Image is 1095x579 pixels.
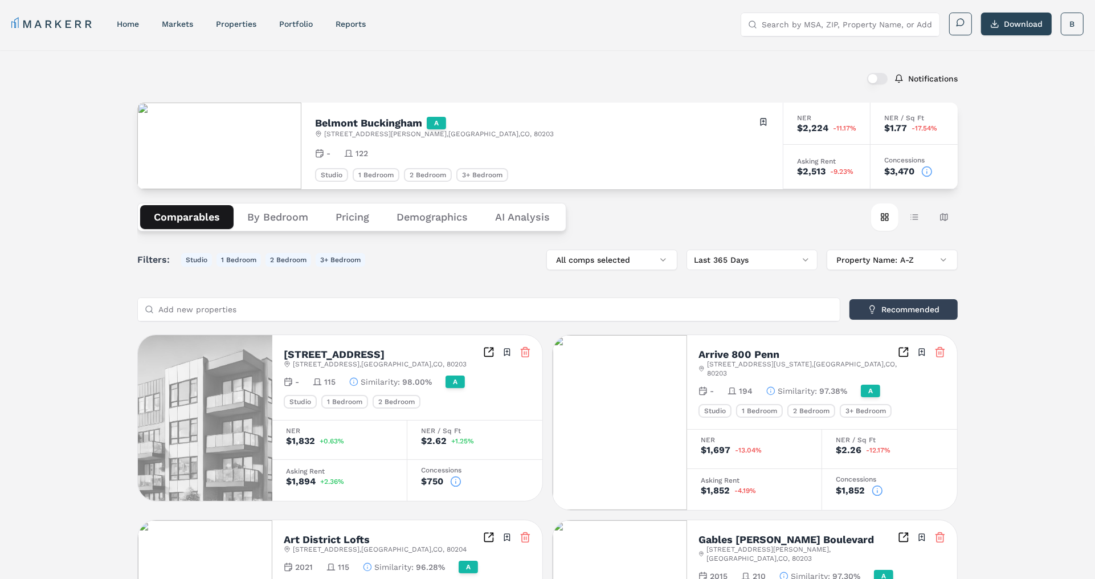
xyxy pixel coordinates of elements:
[1061,13,1084,35] button: B
[373,395,420,409] div: 2 Bedroom
[706,545,898,563] span: [STREET_ADDRESS][PERSON_NAME] , [GEOGRAPHIC_DATA] , CO , 80203
[1070,18,1075,30] span: B
[981,13,1052,35] button: Download
[286,468,393,475] div: Asking Rent
[836,437,943,443] div: NER / Sq Ft
[326,148,330,159] span: -
[315,168,348,182] div: Studio
[861,385,880,397] div: A
[797,124,828,133] div: $2,224
[402,376,432,388] span: 98.00%
[140,205,234,229] button: Comparables
[836,476,943,483] div: Concessions
[284,349,385,360] h2: [STREET_ADDRESS]
[701,446,730,455] div: $1,697
[884,115,944,121] div: NER / Sq Ft
[483,346,495,358] a: Inspect Comparables
[421,467,529,474] div: Concessions
[866,447,890,454] span: -12.17%
[830,168,853,175] span: -9.23%
[117,19,139,28] a: home
[446,376,465,388] div: A
[421,477,443,486] div: $750
[483,532,495,543] a: Inspect Comparables
[356,148,368,159] span: 122
[908,75,958,83] label: Notifications
[293,545,467,554] span: [STREET_ADDRESS] , [GEOGRAPHIC_DATA] , CO , 80204
[421,427,529,434] div: NER / Sq Ft
[827,250,958,270] button: Property Name: A-Z
[404,168,452,182] div: 2 Bedroom
[137,253,177,267] span: Filters:
[321,395,368,409] div: 1 Bedroom
[322,205,383,229] button: Pricing
[459,561,478,573] div: A
[158,298,833,321] input: Add new properties
[797,167,826,176] div: $2,513
[284,395,317,409] div: Studio
[849,299,958,320] button: Recommended
[361,376,400,388] span: Similarity :
[884,157,944,164] div: Concessions
[324,376,336,388] span: 115
[762,13,933,36] input: Search by MSA, ZIP, Property Name, or Address
[265,253,311,267] button: 2 Bedroom
[698,349,779,360] h2: Arrive 800 Penn
[216,253,261,267] button: 1 Bedroom
[698,404,732,418] div: Studio
[416,561,445,573] span: 96.28%
[701,477,808,484] div: Asking Rent
[884,167,914,176] div: $3,470
[320,438,344,445] span: +0.63%
[787,404,835,418] div: 2 Bedroom
[735,447,762,454] span: -13.04%
[234,205,322,229] button: By Bedroom
[181,253,212,267] button: Studio
[295,376,299,388] span: -
[279,19,313,28] a: Portfolio
[338,561,349,573] span: 115
[840,404,892,418] div: 3+ Bedroom
[736,404,783,418] div: 1 Bedroom
[898,346,909,358] a: Inspect Comparables
[363,561,445,573] button: Similarity:96.28%
[286,477,316,486] div: $1,894
[884,124,907,133] div: $1.77
[349,376,432,388] button: Similarity:98.00%
[320,478,344,485] span: +2.36%
[739,385,753,397] span: 194
[797,115,856,121] div: NER
[295,561,313,573] span: 2021
[836,446,861,455] div: $2.26
[707,360,898,378] span: [STREET_ADDRESS][US_STATE] , [GEOGRAPHIC_DATA] , CO , 80203
[451,438,474,445] span: +1.25%
[286,427,393,434] div: NER
[710,385,714,397] span: -
[353,168,399,182] div: 1 Bedroom
[456,168,508,182] div: 3+ Bedroom
[383,205,481,229] button: Demographics
[374,561,414,573] span: Similarity :
[293,360,467,369] span: [STREET_ADDRESS] , [GEOGRAPHIC_DATA] , CO , 80203
[797,158,856,165] div: Asking Rent
[481,205,563,229] button: AI Analysis
[11,16,94,32] a: MARKERR
[766,385,847,397] button: Similarity:97.38%
[162,19,193,28] a: markets
[698,535,874,545] h2: Gables [PERSON_NAME] Boulevard
[286,437,315,446] div: $1,832
[427,117,446,129] div: A
[421,437,447,446] div: $2.62
[284,535,370,545] h2: Art District Lofts
[701,486,730,495] div: $1,852
[216,19,256,28] a: properties
[336,19,366,28] a: reports
[316,253,365,267] button: 3+ Bedroom
[315,118,422,128] h2: Belmont Buckingham
[324,129,554,138] span: [STREET_ADDRESS][PERSON_NAME] , [GEOGRAPHIC_DATA] , CO , 80203
[912,125,937,132] span: -17.54%
[734,487,756,494] span: -4.19%
[836,486,865,495] div: $1,852
[833,125,856,132] span: -11.17%
[898,532,909,543] a: Inspect Comparables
